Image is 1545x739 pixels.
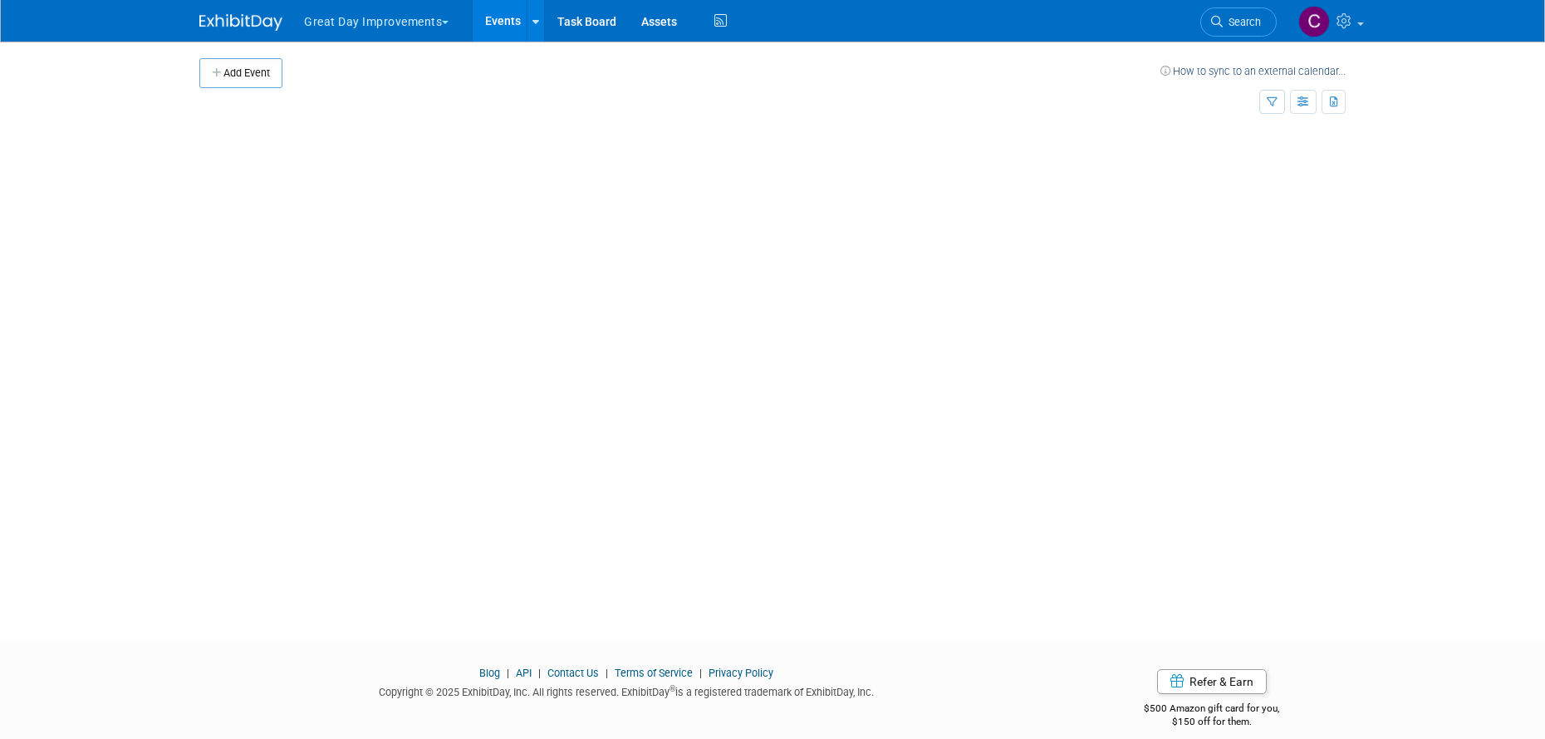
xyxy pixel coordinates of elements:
[199,681,1053,700] div: Copyright © 2025 ExhibitDay, Inc. All rights reserved. ExhibitDay is a registered trademark of Ex...
[1157,669,1267,694] a: Refer & Earn
[709,667,773,679] a: Privacy Policy
[534,667,545,679] span: |
[1078,691,1346,729] div: $500 Amazon gift card for you,
[669,684,675,693] sup: ®
[1200,7,1277,37] a: Search
[503,667,513,679] span: |
[199,14,282,31] img: ExhibitDay
[479,667,500,679] a: Blog
[199,58,282,88] button: Add Event
[601,667,612,679] span: |
[547,667,599,679] a: Contact Us
[1223,16,1261,28] span: Search
[1078,715,1346,729] div: $150 off for them.
[695,667,706,679] span: |
[516,667,532,679] a: API
[615,667,693,679] a: Terms of Service
[1160,65,1346,77] a: How to sync to an external calendar...
[1298,6,1330,37] img: Clayton Stackpole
